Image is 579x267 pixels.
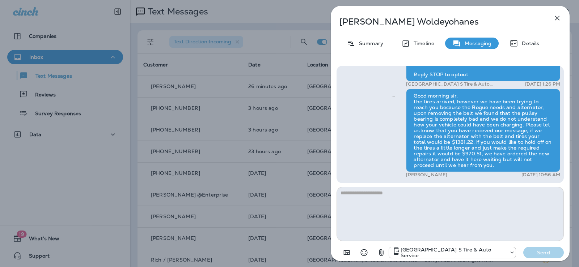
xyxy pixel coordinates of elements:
[355,40,383,46] p: Summary
[389,247,516,258] div: +1 (301) 975-0024
[461,40,491,46] p: Messaging
[339,17,537,27] p: [PERSON_NAME] Woldeyohanes
[406,89,560,172] div: Good morning sir, the tires arrived, however we have been trying to reach you because the Rogue n...
[401,247,506,258] p: [GEOGRAPHIC_DATA] S Tire & Auto Service
[410,40,434,46] p: Timeline
[392,92,395,99] span: Sent
[339,245,354,260] button: Add in a premade template
[518,40,539,46] p: Details
[406,172,447,178] p: [PERSON_NAME]
[525,81,560,87] p: [DATE] 1:26 PM
[357,245,371,260] button: Select an emoji
[406,81,498,87] p: [GEOGRAPHIC_DATA] S Tire & Auto Service
[521,172,560,178] p: [DATE] 10:56 AM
